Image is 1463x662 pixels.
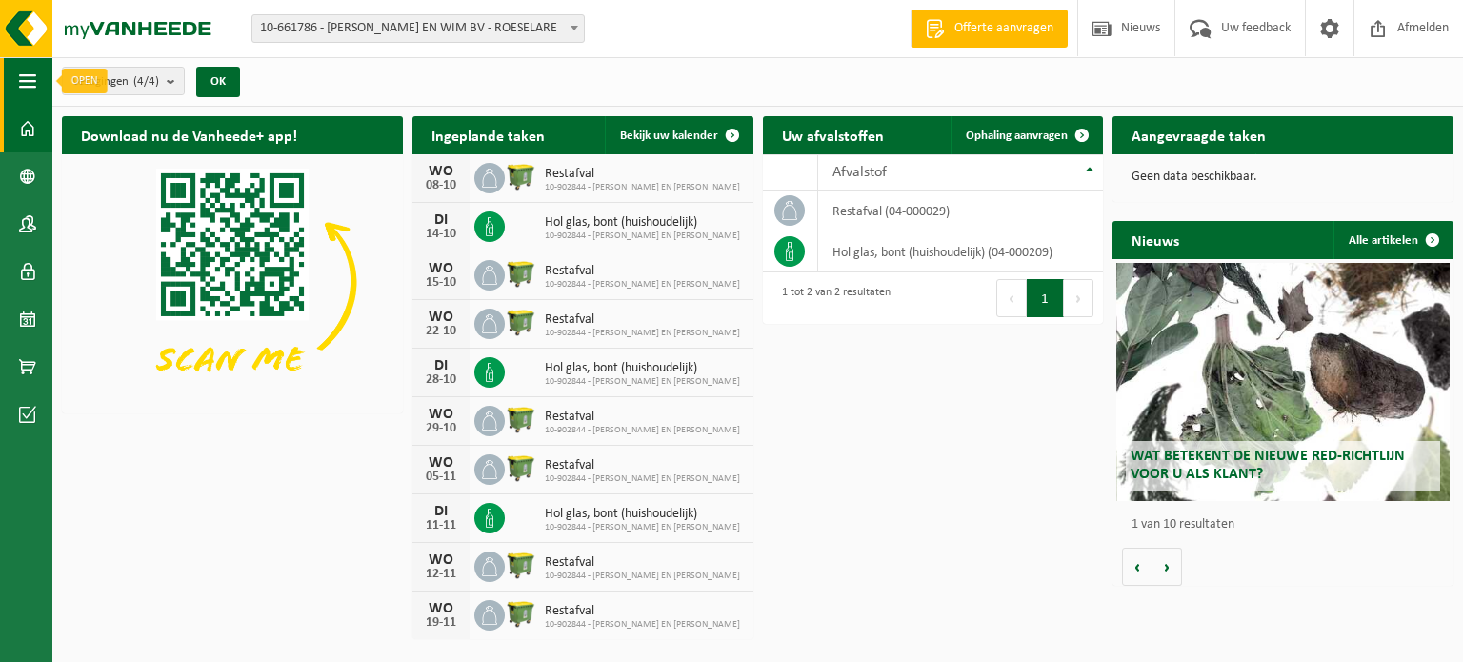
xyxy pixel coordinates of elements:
[545,619,740,631] span: 10-902844 - [PERSON_NAME] EN [PERSON_NAME]
[1131,449,1405,482] span: Wat betekent de nieuwe RED-richtlijn voor u als klant?
[545,231,740,242] span: 10-902844 - [PERSON_NAME] EN [PERSON_NAME]
[951,116,1101,154] a: Ophaling aanvragen
[1116,263,1451,501] a: Wat betekent de nieuwe RED-richtlijn voor u als klant?
[133,75,159,88] count: (4/4)
[505,451,537,484] img: WB-1100-HPE-GN-50
[1064,279,1093,317] button: Next
[545,215,740,231] span: Hol glas, bont (huishoudelijk)
[545,264,740,279] span: Restafval
[545,312,740,328] span: Restafval
[620,130,718,142] span: Bekijk uw kalender
[545,425,740,436] span: 10-902844 - [PERSON_NAME] EN [PERSON_NAME]
[422,519,460,532] div: 11-11
[72,68,159,96] span: Vestigingen
[950,19,1058,38] span: Offerte aanvragen
[505,257,537,290] img: WB-1100-HPE-GN-50
[545,571,740,582] span: 10-902844 - [PERSON_NAME] EN [PERSON_NAME]
[605,116,752,154] a: Bekijk uw kalender
[422,179,460,192] div: 08-10
[545,555,740,571] span: Restafval
[545,507,740,522] span: Hol glas, bont (huishoudelijk)
[422,276,460,290] div: 15-10
[505,160,537,192] img: WB-1100-HPE-GN-50
[422,373,460,387] div: 28-10
[422,228,460,241] div: 14-10
[422,616,460,630] div: 19-11
[911,10,1068,48] a: Offerte aanvragen
[545,182,740,193] span: 10-902844 - [PERSON_NAME] EN [PERSON_NAME]
[545,376,740,388] span: 10-902844 - [PERSON_NAME] EN [PERSON_NAME]
[422,261,460,276] div: WO
[62,116,316,153] h2: Download nu de Vanheede+ app!
[1132,518,1444,532] p: 1 van 10 resultaten
[763,116,903,153] h2: Uw afvalstoffen
[545,604,740,619] span: Restafval
[1152,548,1182,586] button: Volgende
[545,473,740,485] span: 10-902844 - [PERSON_NAME] EN [PERSON_NAME]
[505,597,537,630] img: WB-1100-HPE-GN-50
[422,407,460,422] div: WO
[505,403,537,435] img: WB-1100-HPE-GN-50
[1132,171,1434,184] p: Geen data beschikbaar.
[422,568,460,581] div: 12-11
[545,279,740,291] span: 10-902844 - [PERSON_NAME] EN [PERSON_NAME]
[412,116,564,153] h2: Ingeplande taken
[1112,221,1198,258] h2: Nieuws
[422,471,460,484] div: 05-11
[545,328,740,339] span: 10-902844 - [PERSON_NAME] EN [PERSON_NAME]
[422,552,460,568] div: WO
[422,325,460,338] div: 22-10
[422,212,460,228] div: DI
[505,306,537,338] img: WB-1100-HPE-GN-50
[251,14,585,43] span: 10-661786 - DEGRYSE YVES EN WIM BV - ROESELARE
[505,549,537,581] img: WB-1100-HPE-GN-50
[422,310,460,325] div: WO
[1112,116,1285,153] h2: Aangevraagde taken
[252,15,584,42] span: 10-661786 - DEGRYSE YVES EN WIM BV - ROESELARE
[422,455,460,471] div: WO
[996,279,1027,317] button: Previous
[545,167,740,182] span: Restafval
[62,154,403,410] img: Download de VHEPlus App
[966,130,1068,142] span: Ophaling aanvragen
[196,67,240,97] button: OK
[832,165,887,180] span: Afvalstof
[818,231,1103,272] td: hol glas, bont (huishoudelijk) (04-000209)
[545,458,740,473] span: Restafval
[1027,279,1064,317] button: 1
[818,191,1103,231] td: restafval (04-000029)
[772,277,891,319] div: 1 tot 2 van 2 resultaten
[1333,221,1452,259] a: Alle artikelen
[422,422,460,435] div: 29-10
[545,522,740,533] span: 10-902844 - [PERSON_NAME] EN [PERSON_NAME]
[422,601,460,616] div: WO
[1122,548,1152,586] button: Vorige
[422,358,460,373] div: DI
[422,164,460,179] div: WO
[62,67,185,95] button: Vestigingen(4/4)
[545,410,740,425] span: Restafval
[545,361,740,376] span: Hol glas, bont (huishoudelijk)
[422,504,460,519] div: DI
